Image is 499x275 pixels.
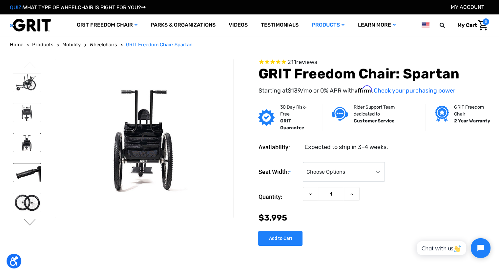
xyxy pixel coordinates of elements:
img: Customer service [332,107,348,120]
img: GRIT Freedom Chair: Spartan [13,163,41,182]
img: GRIT Freedom Chair: Spartan [55,79,234,198]
span: reviews [296,58,317,66]
iframe: Tidio Chat [411,233,496,264]
span: Mobility [62,42,81,48]
span: Rated 4.6 out of 5 stars 211 reviews [258,59,489,66]
span: GRIT Freedom Chair: Spartan [126,42,193,48]
span: $3,995 [258,213,287,222]
a: Home [10,41,23,49]
a: Check your purchasing power - Learn more about Affirm Financing (opens in modal) [373,87,455,94]
a: Parks & Organizations [144,14,222,36]
img: us.png [422,21,429,29]
h1: GRIT Freedom Chair: Spartan [258,66,489,82]
p: Starting at /mo or 0% APR with . [258,86,489,95]
a: Cart with 0 items [452,18,489,32]
a: Account [451,4,484,10]
img: Cart [478,20,488,31]
span: $139 [287,87,301,94]
span: 211 reviews [287,58,317,66]
button: Go to slide 2 of 4 [23,219,37,227]
img: GRIT Freedom Chair: Spartan [13,133,41,152]
a: Videos [222,14,254,36]
label: Quantity: [258,187,300,207]
span: Home [10,42,23,48]
span: 0 [483,18,489,25]
label: Seat Width: [258,162,300,182]
span: Products [32,42,53,48]
p: Rider Support Team dedicated to [353,104,415,117]
img: GRIT Freedom Chair: Spartan [13,193,41,212]
img: GRIT All-Terrain Wheelchair and Mobility Equipment [10,18,51,32]
span: Wheelchairs [90,42,117,48]
button: Go to slide 4 of 4 [23,62,37,70]
strong: 2 Year Warranty [454,118,490,124]
a: Wheelchairs [90,41,117,49]
a: QUIZ:WHAT TYPE OF WHEELCHAIR IS RIGHT FOR YOU? [10,4,146,11]
span: QUIZ: [10,4,23,11]
a: Learn More [351,14,402,36]
a: GRIT Freedom Chair [70,14,144,36]
img: GRIT Freedom Chair: Spartan [13,74,41,92]
a: Products [305,14,351,36]
nav: Breadcrumb [10,41,489,49]
p: 30 Day Risk-Free [280,104,312,117]
a: Testimonials [254,14,305,36]
dd: Expected to ship in 3-4 weeks. [304,143,388,152]
strong: GRIT Guarantee [280,118,304,131]
dt: Availability: [258,143,300,152]
p: GRIT Freedom Chair [454,104,491,117]
input: Search [443,18,452,32]
img: Grit freedom [435,106,448,122]
span: Affirm [354,86,372,93]
strong: Customer Service [353,118,394,124]
a: Mobility [62,41,81,49]
input: Add to Cart [258,231,302,246]
span: My Cart [457,22,477,28]
img: GRIT Guarantee [258,109,275,126]
a: GRIT Freedom Chair: Spartan [126,41,193,49]
a: Products [32,41,53,49]
img: GRIT Freedom Chair: Spartan [13,103,41,122]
